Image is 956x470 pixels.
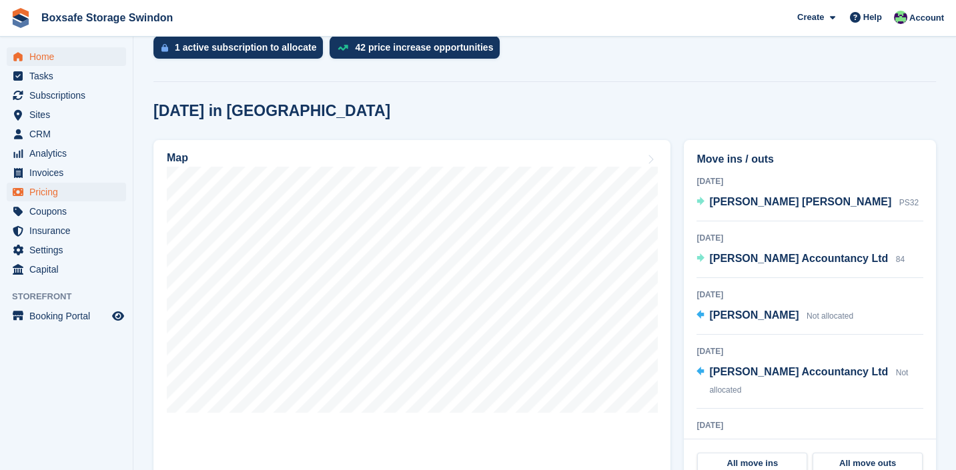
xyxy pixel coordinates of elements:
[696,251,905,268] a: [PERSON_NAME] Accountancy Ltd 84
[7,307,126,325] a: menu
[7,125,126,143] a: menu
[29,163,109,182] span: Invoices
[29,144,109,163] span: Analytics
[696,345,923,357] div: [DATE]
[909,11,944,25] span: Account
[863,11,882,24] span: Help
[797,11,824,24] span: Create
[709,366,888,377] span: [PERSON_NAME] Accountancy Ltd
[29,125,109,143] span: CRM
[29,86,109,105] span: Subscriptions
[7,241,126,259] a: menu
[29,221,109,240] span: Insurance
[696,151,923,167] h2: Move ins / outs
[709,309,799,321] span: [PERSON_NAME]
[696,419,923,431] div: [DATE]
[7,183,126,201] a: menu
[11,8,31,28] img: stora-icon-8386f47178a22dfd0bd8f6a31ec36ba5ce8667c1dd55bd0f319d3a0aa187defe.svg
[709,253,888,264] span: [PERSON_NAME] Accountancy Ltd
[696,175,923,187] div: [DATE]
[696,307,853,325] a: [PERSON_NAME] Not allocated
[709,196,891,207] span: [PERSON_NAME] [PERSON_NAME]
[807,311,853,321] span: Not allocated
[29,307,109,325] span: Booking Portal
[12,290,133,303] span: Storefront
[153,102,390,120] h2: [DATE] in [GEOGRAPHIC_DATA]
[338,45,348,51] img: price_increase_opportunities-93ffe204e8149a01c8c9dc8f82e8f89637d9d84a8eef4429ea346261dce0b2c0.svg
[161,43,168,52] img: active_subscription_to_allocate_icon-d502201f5373d7db506a760aba3b589e785aa758c864c3986d89f69b8ff3...
[7,202,126,221] a: menu
[355,42,493,53] div: 42 price increase opportunities
[7,260,126,279] a: menu
[29,260,109,279] span: Capital
[7,47,126,66] a: menu
[29,183,109,201] span: Pricing
[29,241,109,259] span: Settings
[29,47,109,66] span: Home
[7,221,126,240] a: menu
[696,289,923,301] div: [DATE]
[29,105,109,124] span: Sites
[167,152,188,164] h2: Map
[153,36,330,65] a: 1 active subscription to allocate
[7,86,126,105] a: menu
[29,67,109,85] span: Tasks
[36,7,178,29] a: Boxsafe Storage Swindon
[330,36,506,65] a: 42 price increase opportunities
[7,144,126,163] a: menu
[899,198,919,207] span: PS32
[29,202,109,221] span: Coupons
[696,364,923,399] a: [PERSON_NAME] Accountancy Ltd Not allocated
[175,42,316,53] div: 1 active subscription to allocate
[894,11,907,24] img: Kim Virabi
[7,163,126,182] a: menu
[696,194,919,211] a: [PERSON_NAME] [PERSON_NAME] PS32
[7,105,126,124] a: menu
[7,67,126,85] a: menu
[110,308,126,324] a: Preview store
[896,255,905,264] span: 84
[696,232,923,244] div: [DATE]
